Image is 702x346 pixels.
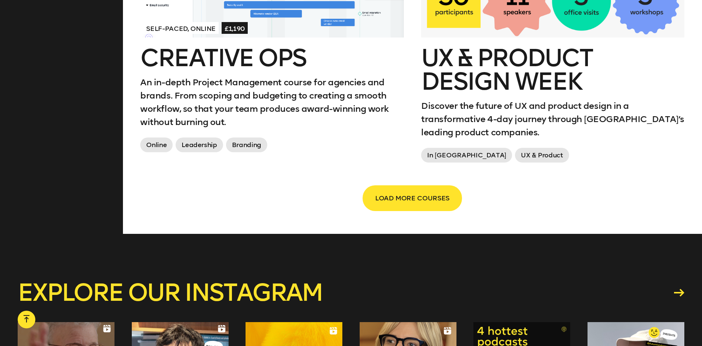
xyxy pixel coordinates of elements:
[375,191,449,205] span: LOAD MORE COURSES
[140,138,173,152] span: Online
[140,46,403,70] h2: Creative Ops
[515,148,569,163] span: UX & Product
[421,46,684,93] h2: UX & Product Design Week
[421,99,684,139] p: Discover the future of UX and product design in a transformative 4-day journey through [GEOGRAPHI...
[222,22,248,34] span: £1,190
[143,22,219,34] span: Self-paced, Online
[363,186,461,210] button: LOAD MORE COURSES
[226,138,267,152] span: Branding
[421,148,512,163] span: In [GEOGRAPHIC_DATA]
[140,76,403,129] p: An in-depth Project Management course for agencies and brands. From scoping and budgeting to crea...
[18,281,685,304] a: Explore our instagram
[176,138,223,152] span: Leadership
